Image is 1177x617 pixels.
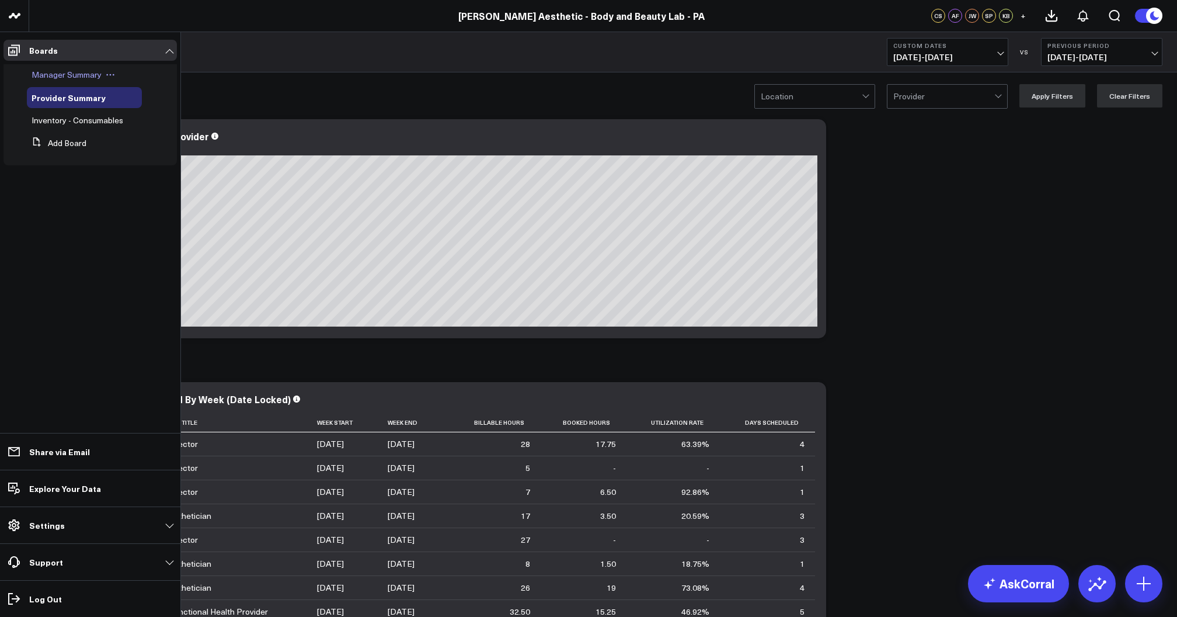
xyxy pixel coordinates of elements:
div: 17.75 [596,438,616,450]
div: 1.50 [600,558,616,570]
div: Injector [169,462,198,474]
div: 73.08% [681,582,709,594]
div: - [613,462,616,474]
div: [DATE] [388,486,415,498]
div: 17 [521,510,530,522]
button: Custom Dates[DATE]-[DATE] [887,38,1008,66]
div: Injector [169,486,198,498]
div: 7 [525,486,530,498]
span: Manager Summary [32,69,102,80]
div: 3 [800,510,805,522]
div: 27 [521,534,530,546]
div: Esthetician [169,582,211,594]
b: Custom Dates [893,42,1002,49]
th: Booked Hours [541,413,627,432]
div: [DATE] [388,558,415,570]
div: 4 [800,438,805,450]
a: [PERSON_NAME] Aesthetic - Body and Beauty Lab - PA [458,9,705,22]
div: 18.75% [681,558,709,570]
div: Injector [169,438,198,450]
p: Boards [29,46,58,55]
div: 26 [521,582,530,594]
div: [DATE] [317,510,344,522]
div: [DATE] [388,510,415,522]
th: Week Start [317,413,388,432]
span: + [1021,12,1026,20]
div: 4 [800,582,805,594]
button: Apply Filters [1019,84,1085,108]
div: 3.50 [600,510,616,522]
button: Add Board [27,133,86,154]
div: JW [965,9,979,23]
a: Manager Summary [32,70,102,79]
b: Previous Period [1047,42,1156,49]
div: [DATE] [317,438,344,450]
p: Settings [29,521,65,530]
div: [DATE] [317,462,344,474]
p: Share via Email [29,447,90,456]
div: [DATE] [388,438,415,450]
div: 6.50 [600,486,616,498]
th: Billable Hours [450,413,541,432]
div: [DATE] [388,462,415,474]
div: 19 [607,582,616,594]
a: Inventory - Consumables [32,116,123,125]
div: VS [1014,48,1035,56]
a: AskCorral [968,565,1069,602]
div: 1 [800,486,805,498]
div: 3 [800,534,805,546]
div: AF [948,9,962,23]
th: Week End [388,413,450,432]
div: 63.39% [681,438,709,450]
div: CS [931,9,945,23]
div: [DATE] [317,582,344,594]
div: [DATE] [317,534,344,546]
button: Previous Period[DATE]-[DATE] [1041,38,1162,66]
div: [DATE] [388,534,415,546]
a: Provider Summary [32,93,106,102]
div: 28 [521,438,530,450]
div: Esthetician [169,510,211,522]
a: Log Out [4,588,177,609]
div: KB [999,9,1013,23]
p: Log Out [29,594,62,604]
div: SP [982,9,996,23]
span: Inventory - Consumables [32,115,123,126]
div: - [706,462,709,474]
div: 92.86% [681,486,709,498]
div: Injector [169,534,198,546]
span: [DATE] - [DATE] [893,53,1002,62]
div: Esthetician [169,558,211,570]
div: 20.59% [681,510,709,522]
th: Days Scheduled [720,413,815,432]
div: 1 [800,462,805,474]
p: Support [29,557,63,567]
th: Job Title [169,413,317,432]
p: Explore Your Data [29,484,101,493]
div: 1 [800,558,805,570]
span: Provider Summary [32,92,106,103]
div: - [613,534,616,546]
button: + [1016,9,1030,23]
th: Utilization Rate [626,413,720,432]
div: [DATE] [317,486,344,498]
span: [DATE] - [DATE] [1047,53,1156,62]
div: 8 [525,558,530,570]
div: [DATE] [388,582,415,594]
div: [DATE] [317,558,344,570]
div: - [706,534,709,546]
div: 5 [525,462,530,474]
button: Clear Filters [1097,84,1162,108]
